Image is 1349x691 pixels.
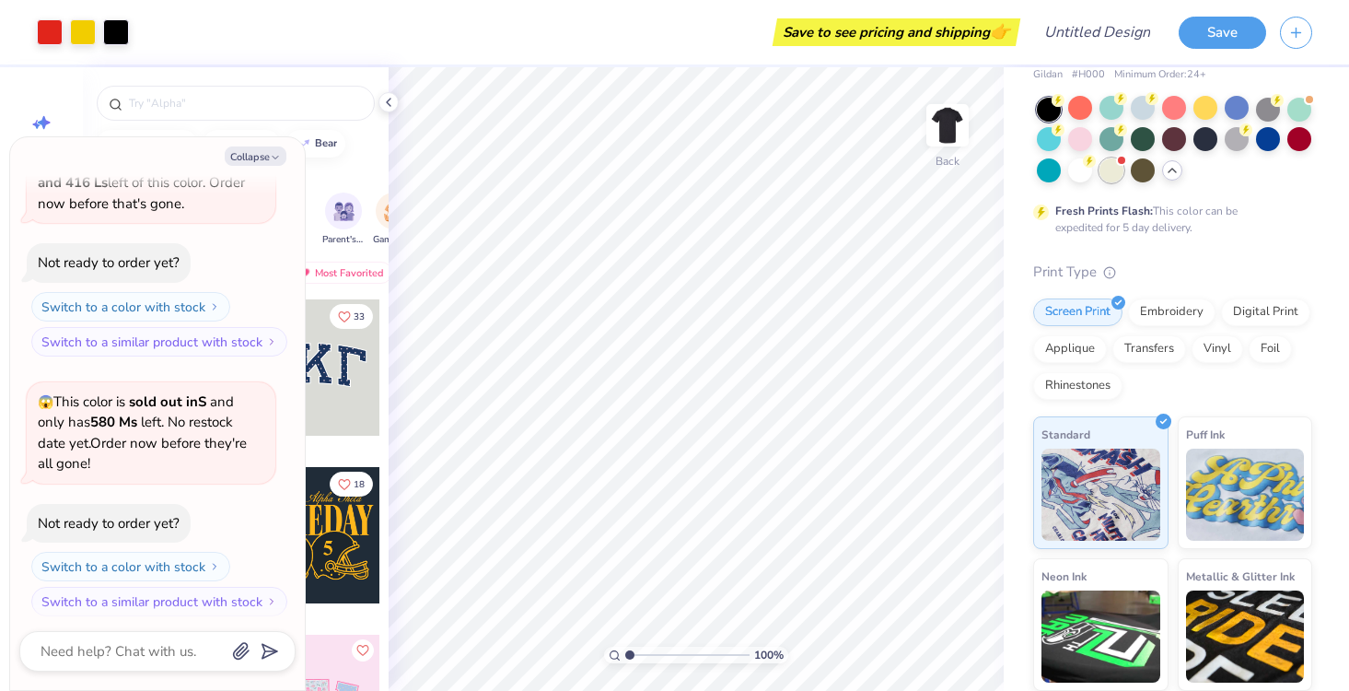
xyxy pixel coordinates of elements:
div: filter for Parent's Weekend [322,193,365,247]
button: Switch to a color with stock [31,552,230,581]
img: Switch to a similar product with stock [266,596,277,607]
button: Switch to a similar product with stock [31,327,287,357]
div: Print Type [1033,262,1312,283]
button: filter button [373,193,415,247]
span: # H000 [1072,67,1105,83]
div: Digital Print [1221,299,1310,326]
div: Rhinestones [1033,372,1122,400]
span: There are only left of this color. Order now before that's gone. [38,153,245,213]
div: filter for Game Day [373,193,415,247]
button: Like [330,304,373,329]
div: bear [315,138,337,148]
div: Not ready to order yet? [38,514,180,533]
img: Puff Ink [1186,449,1305,541]
strong: Fresh Prints Flash: [1055,204,1153,218]
img: Standard [1041,449,1160,541]
span: 👉 [990,20,1010,42]
span: 😱 [38,393,53,411]
span: Metallic & Glitter Ink [1186,567,1295,586]
button: football [204,130,280,158]
span: 18 [354,480,365,489]
img: Switch to a color with stock [209,301,220,312]
span: 33 [354,312,365,322]
button: Like [352,639,374,662]
span: Puff Ink [1186,425,1225,444]
span: Neon Ink [1041,567,1087,586]
strong: sold out in S [129,392,206,411]
input: Untitled Design [1029,14,1165,51]
button: Save [1179,17,1266,49]
span: This color is and only has left . No restock date yet. Order now before they're all gone! [38,392,247,474]
div: Not ready to order yet? [38,253,180,272]
img: Game Day Image [384,201,405,222]
div: Transfers [1112,335,1186,363]
span: Image AI [20,136,64,151]
div: This color can be expedited for 5 day delivery. [1055,203,1282,236]
span: Parent's Weekend [322,233,365,247]
span: Game Day [373,233,415,247]
span: Gildan [1033,67,1063,83]
button: Like [330,472,373,497]
button: homecoming [97,130,197,158]
span: Standard [1041,425,1090,444]
img: Switch to a similar product with stock [266,336,277,347]
button: Collapse [225,146,286,166]
div: Most Favorited [288,262,392,284]
img: Parent's Weekend Image [333,201,355,222]
div: Back [936,153,959,170]
img: Back [929,107,966,144]
div: Foil [1249,335,1292,363]
div: Embroidery [1128,299,1215,326]
div: Vinyl [1192,335,1243,363]
span: Minimum Order: 24 + [1114,67,1206,83]
button: filter button [322,193,365,247]
img: Metallic & Glitter Ink [1186,591,1305,683]
div: Screen Print [1033,299,1122,326]
img: Neon Ink [1041,591,1160,683]
span: 100 % [754,647,784,663]
div: Save to see pricing and shipping [777,18,1016,46]
div: Applique [1033,335,1107,363]
img: Switch to a color with stock [209,561,220,572]
input: Try "Alpha" [127,94,363,112]
button: Switch to a similar product with stock [31,587,287,616]
button: Switch to a color with stock [31,292,230,322]
button: bear [286,130,345,158]
strong: 580 Ms [90,413,137,431]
